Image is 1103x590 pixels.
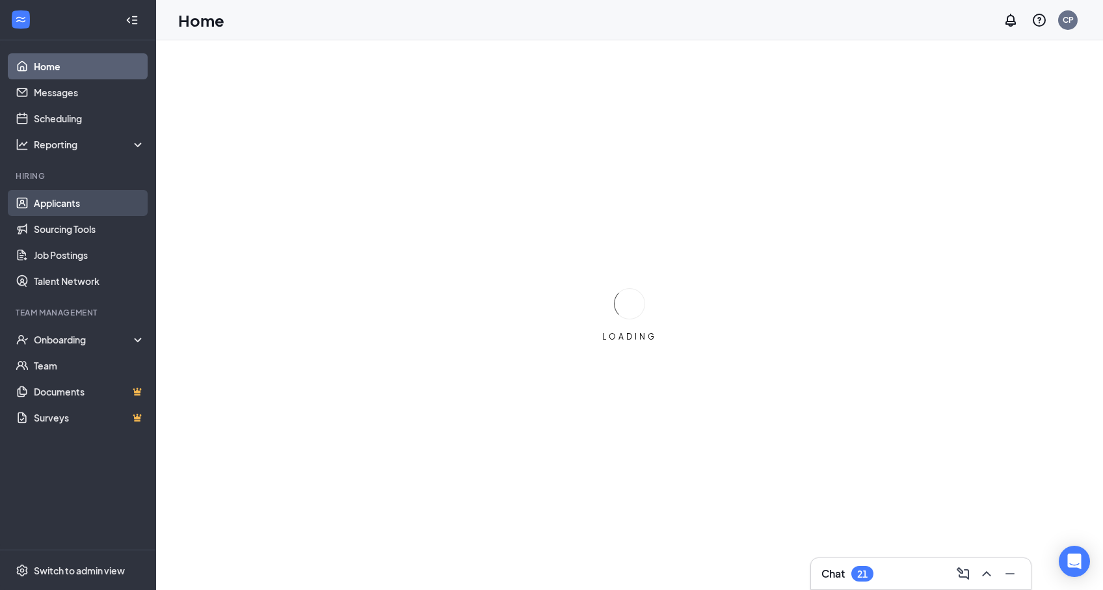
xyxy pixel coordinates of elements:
svg: Collapse [126,14,139,27]
div: Open Intercom Messenger [1059,546,1090,577]
svg: QuestionInfo [1031,12,1047,28]
a: Talent Network [34,268,145,294]
svg: ComposeMessage [955,566,971,582]
div: Team Management [16,307,142,318]
a: DocumentsCrown [34,379,145,405]
a: Scheduling [34,105,145,131]
svg: WorkstreamLogo [14,13,27,26]
svg: ChevronUp [979,566,994,582]
div: 21 [857,569,868,580]
div: Onboarding [34,333,134,346]
div: Reporting [34,138,146,151]
svg: Settings [16,564,29,577]
button: ChevronUp [976,563,997,584]
h1: Home [178,9,224,31]
a: Home [34,53,145,79]
svg: Minimize [1002,566,1018,582]
svg: Analysis [16,138,29,151]
button: ComposeMessage [953,563,974,584]
div: LOADING [597,331,662,342]
a: SurveysCrown [34,405,145,431]
a: Messages [34,79,145,105]
a: Applicants [34,190,145,216]
div: CP [1063,14,1074,25]
div: Hiring [16,170,142,181]
a: Team [34,353,145,379]
h3: Chat [821,567,845,581]
div: Switch to admin view [34,564,125,577]
svg: UserCheck [16,333,29,346]
a: Sourcing Tools [34,216,145,242]
a: Job Postings [34,242,145,268]
button: Minimize [1000,563,1020,584]
svg: Notifications [1003,12,1018,28]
